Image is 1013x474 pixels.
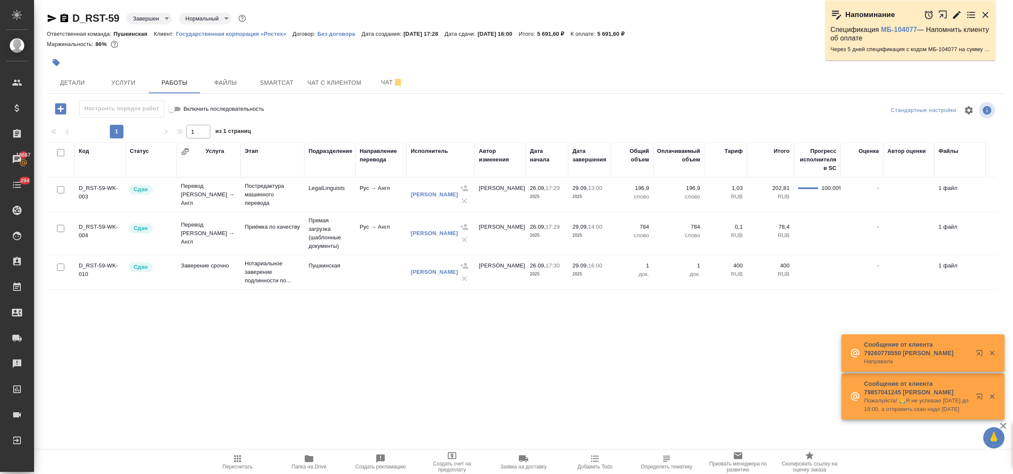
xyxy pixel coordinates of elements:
[572,147,607,164] div: Дата завершения
[318,31,362,37] p: Без договора
[924,10,934,20] button: Отложить
[709,192,743,201] p: RUB
[530,147,564,164] div: Дата начала
[751,184,790,192] p: 202,81
[877,224,879,230] a: -
[179,13,232,24] div: Завершен
[134,185,148,194] p: Сдан
[658,270,700,279] p: док.
[864,379,970,396] p: Сообщение от клиента 79857041245 [PERSON_NAME]
[154,31,176,37] p: Клиент:
[130,147,149,155] div: Статус
[475,257,526,287] td: [PERSON_NAME]
[256,78,297,88] span: Smartcat
[830,45,990,54] p: Через 5 дней спецификация с кодом МБ-104077 на сумму 1904.76 RUB будет просрочена
[176,31,293,37] p: Государственная корпорация «Ростех»
[952,10,962,20] button: Редактировать
[309,147,352,155] div: Подразделение
[572,270,607,279] p: 2025
[709,270,743,279] p: RUB
[959,100,979,121] span: Настроить таблицу
[821,184,836,192] div: 100.00%
[47,31,114,37] p: Ответственная команда:
[658,223,700,231] p: 784
[74,257,126,287] td: D_RST-59-WK-010
[130,15,161,22] button: Завершен
[864,340,970,357] p: Сообщение от клиента 79260778550 [PERSON_NAME]
[74,180,126,210] td: D_RST-59-WK-003
[572,262,588,269] p: 29.09,
[939,261,981,270] p: 1 файл
[530,231,564,240] p: 2025
[572,185,588,191] p: 29.09,
[411,230,458,236] a: [PERSON_NAME]
[128,261,172,273] div: Менеджер проверил работу исполнителя, передает ее на следующий этап
[245,259,300,285] p: Нотариальное заверение подлинности по...
[292,31,318,37] p: Договор:
[245,182,300,207] p: Постредактура машинного перевода
[615,147,649,164] div: Общий объем
[709,223,743,231] p: 0,1
[361,31,403,37] p: Дата создания:
[307,78,361,88] span: Чат с клиентом
[658,184,700,192] p: 196,9
[479,147,521,164] div: Автор изменения
[304,180,355,210] td: LegalLinguists
[360,147,402,164] div: Направление перевода
[530,270,564,279] p: 2025
[2,174,32,195] a: 294
[615,184,649,192] p: 196,9
[478,31,519,37] p: [DATE] 16:00
[445,31,478,37] p: Дата сдачи:
[709,184,743,192] p: 1,03
[95,41,109,47] p: 86%
[49,100,72,118] button: Добавить работу
[15,176,34,185] span: 294
[939,223,981,231] p: 1 файл
[615,270,649,279] p: док.
[128,184,172,195] div: Менеджер проверил работу исполнителя, передает ее на следующий этап
[530,262,546,269] p: 26.09,
[658,192,700,201] p: слово
[181,147,189,156] button: Сгруппировать
[889,104,959,117] div: split button
[983,393,1001,400] button: Закрыть
[588,185,602,191] p: 13:00
[109,39,120,50] button: 681.21 RUB;
[411,147,448,155] div: Исполнитель
[126,13,172,24] div: Завершен
[183,105,264,113] span: Включить последовательность
[177,178,240,212] td: Перевод [PERSON_NAME] → Англ
[537,31,571,37] p: 5 691,60 ₽
[877,185,879,191] a: -
[52,78,93,88] span: Детали
[393,78,403,88] svg: Отписаться
[881,26,917,33] a: МБ-104077
[177,216,240,250] td: Перевод [PERSON_NAME] → Англ
[355,218,406,248] td: Рус → Англ
[530,224,546,230] p: 26.09,
[657,147,700,164] div: Оплачиваемый объем
[980,10,990,20] button: Закрыть
[403,31,445,37] p: [DATE] 17:28
[154,78,195,88] span: Работы
[798,147,836,172] div: Прогресс исполнителя в SC
[830,26,990,43] p: Спецификация — Напомнить клиенту об оплате
[411,191,458,198] a: [PERSON_NAME]
[971,388,991,408] button: Открыть в новой вкладке
[546,224,560,230] p: 17:29
[128,223,172,234] div: Менеджер проверил работу исполнителя, передает ее на следующий этап
[72,12,119,24] a: D_RST-59
[530,192,564,201] p: 2025
[530,185,546,191] p: 26.09,
[597,31,631,37] p: 5 691,60 ₽
[979,102,997,118] span: Посмотреть информацию
[183,15,221,22] button: Нормальный
[134,224,148,233] p: Сдан
[519,31,537,37] p: Итого:
[877,262,879,269] a: -
[134,263,148,271] p: Сдан
[245,147,258,155] div: Этап
[751,261,790,270] p: 400
[572,192,607,201] p: 2025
